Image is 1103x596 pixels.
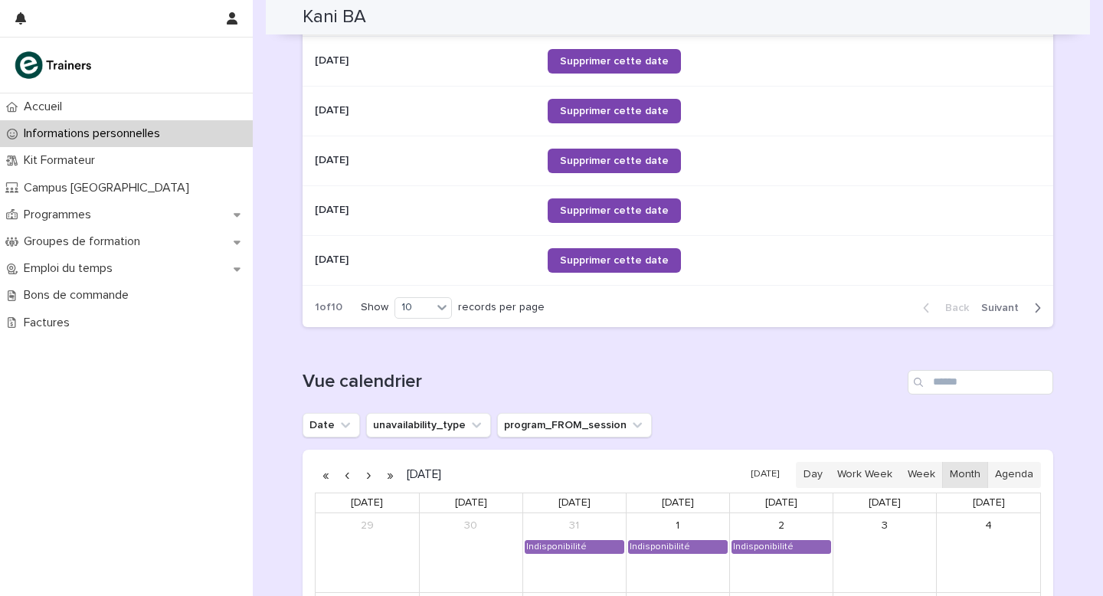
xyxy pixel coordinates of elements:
[911,301,975,315] button: Back
[315,151,352,167] p: [DATE]
[522,513,626,592] td: December 31, 2025
[18,288,141,303] p: Bons de commande
[908,370,1053,395] input: Search
[303,289,355,326] p: 1 of 10
[769,514,794,539] a: January 2, 2026
[316,513,419,592] td: December 29, 2025
[315,463,336,487] button: Previous year
[981,303,1028,313] span: Next
[303,413,360,437] button: Date
[395,300,432,316] div: 10
[315,251,352,267] p: [DATE]
[987,462,1041,488] button: Agenda
[361,301,388,314] p: Show
[830,462,900,488] button: Work Week
[560,106,669,116] span: Supprimer cette date
[497,413,652,437] button: program_FROM_session
[937,513,1040,592] td: January 4, 2026
[626,513,729,592] td: January 1, 2026
[975,301,1053,315] button: Next
[525,541,588,553] div: Indisponibilité
[629,541,691,553] div: Indisponibilité
[459,514,483,539] a: December 30, 2025
[18,100,74,114] p: Accueil
[833,513,937,592] td: January 3, 2026
[358,463,379,487] button: Next month
[659,493,697,512] a: Thursday
[303,6,366,28] h2: Kani BA
[977,514,1001,539] a: January 4, 2026
[18,181,201,195] p: Campus [GEOGRAPHIC_DATA]
[366,413,491,437] button: unavailability_type
[732,541,794,553] div: Indisponibilité
[899,462,942,488] button: Week
[379,463,401,487] button: Next year
[452,493,490,512] a: Tuesday
[315,201,352,217] p: [DATE]
[458,301,545,314] p: records per page
[419,513,522,592] td: December 30, 2025
[548,49,681,74] a: Supprimer cette date
[936,303,969,313] span: Back
[401,469,441,480] h2: [DATE]
[18,153,107,168] p: Kit Formateur
[562,514,587,539] a: December 31, 2025
[303,36,1053,86] tr: [DATE][DATE] Supprimer cette date
[12,50,97,80] img: K0CqGN7SDeD6s4JG8KQk
[730,513,833,592] td: January 2, 2026
[796,462,830,488] button: Day
[315,51,352,67] p: [DATE]
[303,86,1053,136] tr: [DATE][DATE] Supprimer cette date
[303,136,1053,185] tr: [DATE][DATE] Supprimer cette date
[303,371,902,393] h1: Vue calendrier
[548,99,681,123] a: Supprimer cette date
[548,248,681,273] a: Supprimer cette date
[762,493,800,512] a: Friday
[336,463,358,487] button: Previous month
[866,493,904,512] a: Saturday
[942,462,988,488] button: Month
[355,514,379,539] a: December 29, 2025
[348,493,386,512] a: Monday
[18,234,152,249] p: Groupes de formation
[560,255,669,266] span: Supprimer cette date
[303,235,1053,285] tr: [DATE][DATE] Supprimer cette date
[555,493,594,512] a: Wednesday
[744,463,787,486] button: [DATE]
[560,205,669,216] span: Supprimer cette date
[548,198,681,223] a: Supprimer cette date
[18,316,82,330] p: Factures
[872,514,897,539] a: January 3, 2026
[18,208,103,222] p: Programmes
[666,514,690,539] a: January 1, 2026
[560,156,669,166] span: Supprimer cette date
[548,149,681,173] a: Supprimer cette date
[303,185,1053,235] tr: [DATE][DATE] Supprimer cette date
[18,126,172,141] p: Informations personnelles
[970,493,1008,512] a: Sunday
[315,101,352,117] p: [DATE]
[18,261,125,276] p: Emploi du temps
[560,56,669,67] span: Supprimer cette date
